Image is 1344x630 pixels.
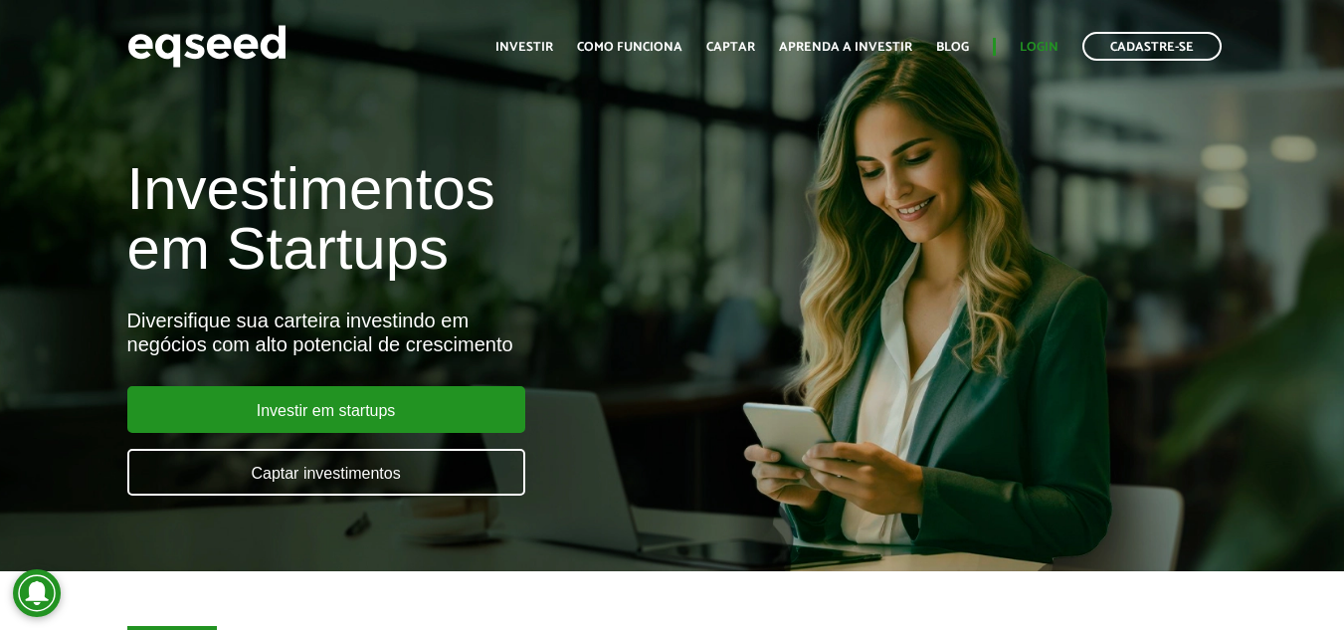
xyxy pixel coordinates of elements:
[495,41,553,54] a: Investir
[127,386,525,433] a: Investir em startups
[127,20,287,73] img: EqSeed
[706,41,755,54] a: Captar
[127,449,525,496] a: Captar investimentos
[936,41,969,54] a: Blog
[127,309,770,356] div: Diversifique sua carteira investindo em negócios com alto potencial de crescimento
[577,41,682,54] a: Como funciona
[1020,41,1058,54] a: Login
[1082,32,1222,61] a: Cadastre-se
[779,41,912,54] a: Aprenda a investir
[127,159,770,279] h1: Investimentos em Startups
